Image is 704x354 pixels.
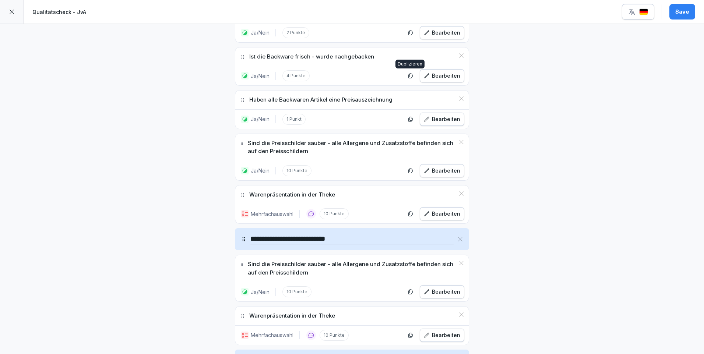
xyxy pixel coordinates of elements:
[424,288,460,296] div: Bearbeiten
[398,61,422,67] p: Duplizieren
[420,164,464,177] button: Bearbeiten
[249,53,374,61] p: Ist die Backware frisch - wurde nachgebacken
[420,329,464,342] button: Bearbeiten
[251,167,270,174] p: Ja/Nein
[248,260,455,277] p: Sind die Preisschilder sauber - alle Allergene und Zusatzstoffe befinden sich auf den Preisschildern
[249,96,393,104] p: Haben alle Backwaren Artikel eine Preisauszeichnung
[249,312,335,320] p: Warenpräsentation in der Theke
[420,69,464,82] button: Bearbeiten
[282,27,309,38] p: 2 Punkte
[282,70,310,81] p: 4 Punkte
[251,115,270,123] p: Ja/Nein
[424,331,460,339] div: Bearbeiten
[320,330,349,341] p: 10 Punkte
[424,167,460,175] div: Bearbeiten
[282,114,306,125] p: 1 Punkt
[251,210,293,218] p: Mehrfachauswahl
[32,8,86,16] p: Qualitätscheck - JvA
[251,331,293,339] p: Mehrfachauswahl
[320,208,349,219] p: 10 Punkte
[424,210,460,218] div: Bearbeiten
[282,286,311,297] p: 10 Punkte
[639,8,648,15] img: de.svg
[420,113,464,126] button: Bearbeiten
[251,72,270,80] p: Ja/Nein
[420,26,464,39] button: Bearbeiten
[251,29,270,36] p: Ja/Nein
[251,288,270,296] p: Ja/Nein
[669,4,695,20] button: Save
[424,115,460,123] div: Bearbeiten
[249,191,335,199] p: Warenpräsentation in der Theke
[420,285,464,298] button: Bearbeiten
[282,165,311,176] p: 10 Punkte
[424,72,460,80] div: Bearbeiten
[424,29,460,37] div: Bearbeiten
[248,139,455,156] p: Sind die Preisschilder sauber - alle Allergene und Zusatzstoffe befinden sich auf den Preisschildern
[420,207,464,220] button: Bearbeiten
[675,8,689,16] div: Save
